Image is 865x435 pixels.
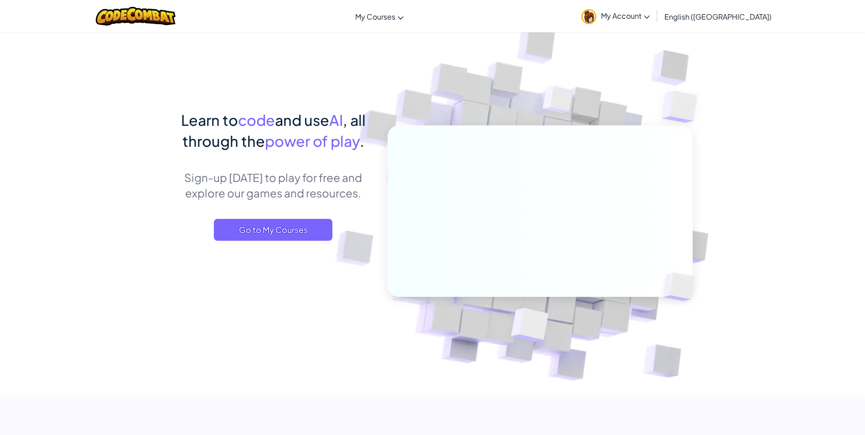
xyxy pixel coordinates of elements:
span: . [360,132,364,150]
img: avatar [581,9,596,24]
span: My Courses [355,12,395,21]
span: code [238,111,275,129]
img: CodeCombat logo [96,7,176,26]
a: My Account [577,2,654,31]
span: English ([GEOGRAPHIC_DATA]) [664,12,772,21]
img: Overlap cubes [647,254,716,320]
span: My Account [601,11,650,21]
span: Learn to [181,111,238,129]
a: English ([GEOGRAPHIC_DATA]) [660,4,776,29]
img: Overlap cubes [525,68,591,136]
img: Overlap cubes [644,68,723,145]
p: Sign-up [DATE] to play for free and explore our games and resources. [173,170,374,201]
span: power of play [265,132,360,150]
a: My Courses [351,4,408,29]
span: and use [275,111,329,129]
a: Go to My Courses [214,219,332,241]
span: AI [329,111,343,129]
img: Overlap cubes [488,289,570,364]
